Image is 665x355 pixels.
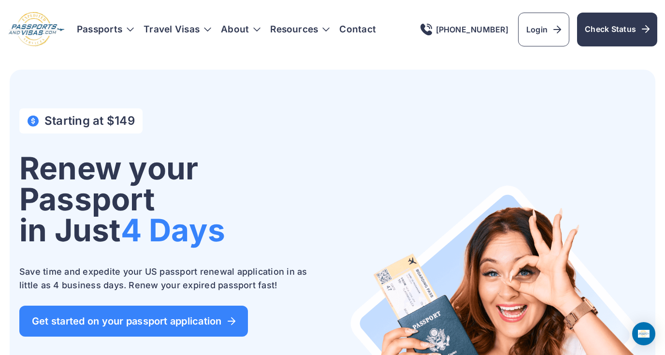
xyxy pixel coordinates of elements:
div: Open Intercom Messenger [632,322,655,345]
h3: Resources [270,25,330,34]
h3: Passports [77,25,134,34]
a: Login [518,13,569,46]
h3: Travel Visas [144,25,211,34]
a: Get started on your passport application [19,306,248,337]
h1: Renew your Passport in Just [19,153,325,246]
h4: Starting at $149 [44,114,135,128]
a: Contact [339,25,376,34]
span: Check Status [585,23,650,35]
a: [PHONE_NUMBER] [420,24,508,35]
span: Get started on your passport application [32,316,235,326]
img: Logo [8,12,65,47]
a: About [221,25,249,34]
span: 4 Days [121,211,225,249]
a: Check Status [577,13,657,46]
span: Login [526,24,561,35]
p: Save time and expedite your US passport renewal application in as little as 4 business days. Rene... [19,265,319,292]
